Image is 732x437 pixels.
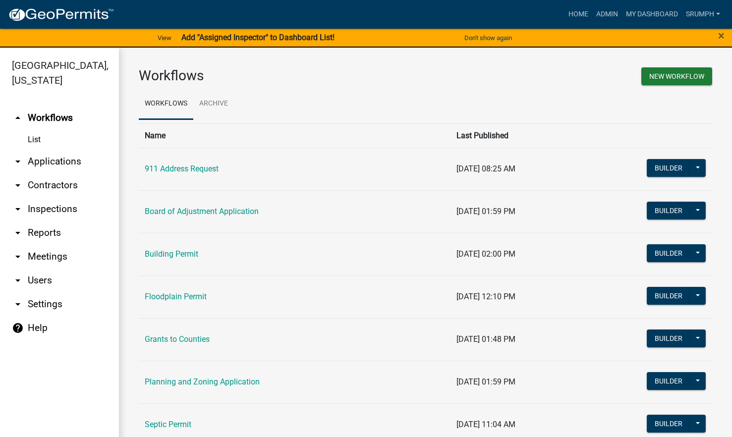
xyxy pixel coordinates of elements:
a: View [154,30,175,46]
button: Builder [647,415,690,433]
button: Builder [647,372,690,390]
button: Builder [647,329,690,347]
span: [DATE] 01:59 PM [456,207,515,216]
span: [DATE] 02:00 PM [456,249,515,259]
span: [DATE] 12:10 PM [456,292,515,301]
button: Builder [647,287,690,305]
strong: Add "Assigned Inspector" to Dashboard List! [181,33,335,42]
button: Don't show again [460,30,516,46]
a: Building Permit [145,249,198,259]
th: Last Published [450,123,580,148]
i: arrow_drop_down [12,179,24,191]
a: srumph [682,5,724,24]
a: Home [564,5,592,24]
a: Planning and Zoning Application [145,377,260,386]
th: Name [139,123,450,148]
i: help [12,322,24,334]
a: 911 Address Request [145,164,219,173]
a: Workflows [139,88,193,120]
span: × [718,29,725,43]
a: Board of Adjustment Application [145,207,259,216]
i: arrow_drop_down [12,298,24,310]
button: New Workflow [641,67,712,85]
a: Admin [592,5,622,24]
i: arrow_drop_down [12,227,24,239]
span: [DATE] 01:48 PM [456,334,515,344]
i: arrow_drop_down [12,251,24,263]
span: [DATE] 01:59 PM [456,377,515,386]
button: Builder [647,202,690,219]
span: [DATE] 08:25 AM [456,164,515,173]
i: arrow_drop_up [12,112,24,124]
i: arrow_drop_down [12,274,24,286]
a: Floodplain Permit [145,292,207,301]
a: Archive [193,88,234,120]
h3: Workflows [139,67,418,84]
i: arrow_drop_down [12,156,24,167]
a: Grants to Counties [145,334,210,344]
a: My Dashboard [622,5,682,24]
button: Builder [647,244,690,262]
a: Septic Permit [145,420,191,429]
span: [DATE] 11:04 AM [456,420,515,429]
button: Close [718,30,725,42]
button: Builder [647,159,690,177]
i: arrow_drop_down [12,203,24,215]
